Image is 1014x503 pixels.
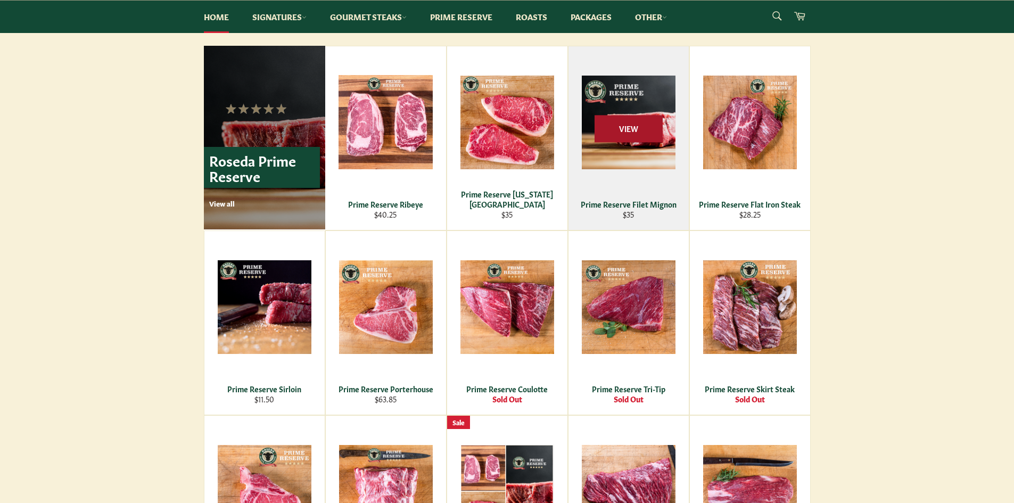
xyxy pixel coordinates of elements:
[218,260,311,354] img: Prime Reserve Sirloin
[568,230,689,415] a: Prime Reserve Tri-Tip Prime Reserve Tri-Tip Sold Out
[419,1,503,33] a: Prime Reserve
[204,147,320,188] p: Roseda Prime Reserve
[703,260,797,354] img: Prime Reserve Skirt Steak
[325,230,447,415] a: Prime Reserve Porterhouse Prime Reserve Porterhouse $63.85
[560,1,622,33] a: Packages
[460,260,554,354] img: Prime Reserve Coulotte
[339,260,433,354] img: Prime Reserve Porterhouse
[332,384,439,394] div: Prime Reserve Porterhouse
[575,199,682,209] div: Prime Reserve Filet Mignon
[454,209,560,219] div: $35
[447,230,568,415] a: Prime Reserve Coulotte Prime Reserve Coulotte Sold Out
[582,260,675,354] img: Prime Reserve Tri-Tip
[319,1,417,33] a: Gourmet Steaks
[454,189,560,210] div: Prime Reserve [US_STATE][GEOGRAPHIC_DATA]
[689,230,811,415] a: Prime Reserve Skirt Steak Prime Reserve Skirt Steak Sold Out
[204,46,325,229] a: Roseda Prime Reserve View all
[211,384,318,394] div: Prime Reserve Sirloin
[339,75,433,169] img: Prime Reserve Ribeye
[193,1,240,33] a: Home
[209,199,320,208] p: View all
[696,199,803,209] div: Prime Reserve Flat Iron Steak
[332,209,439,219] div: $40.25
[332,199,439,209] div: Prime Reserve Ribeye
[211,394,318,404] div: $11.50
[696,394,803,404] div: Sold Out
[454,394,560,404] div: Sold Out
[505,1,558,33] a: Roasts
[689,46,811,230] a: Prime Reserve Flat Iron Steak Prime Reserve Flat Iron Steak $28.25
[325,46,447,230] a: Prime Reserve Ribeye Prime Reserve Ribeye $40.25
[242,1,317,33] a: Signatures
[454,384,560,394] div: Prime Reserve Coulotte
[568,46,689,230] a: Prime Reserve Filet Mignon Prime Reserve Filet Mignon $35 View
[460,76,554,169] img: Prime Reserve New York Strip
[575,384,682,394] div: Prime Reserve Tri-Tip
[703,76,797,169] img: Prime Reserve Flat Iron Steak
[447,46,568,230] a: Prime Reserve New York Strip Prime Reserve [US_STATE][GEOGRAPHIC_DATA] $35
[696,384,803,394] div: Prime Reserve Skirt Steak
[575,394,682,404] div: Sold Out
[447,416,470,429] div: Sale
[696,209,803,219] div: $28.25
[624,1,678,33] a: Other
[595,115,663,142] span: View
[204,230,325,415] a: Prime Reserve Sirloin Prime Reserve Sirloin $11.50
[332,394,439,404] div: $63.85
